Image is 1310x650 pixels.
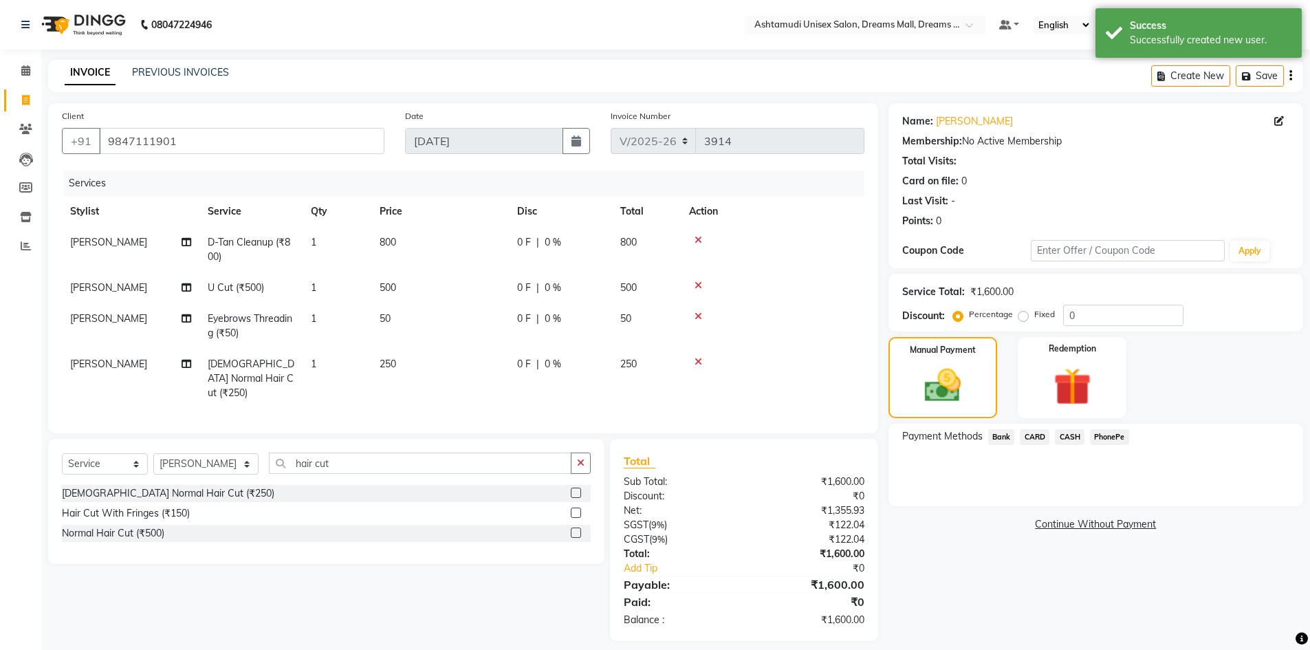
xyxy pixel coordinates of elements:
div: Service Total: [902,285,965,299]
div: ( ) [613,532,744,547]
div: ₹1,600.00 [970,285,1014,299]
div: ₹122.04 [744,532,875,547]
div: Membership: [902,134,962,149]
span: CGST [624,533,649,545]
div: ( ) [613,518,744,532]
span: 9% [651,519,664,530]
button: Save [1236,65,1284,87]
div: Points: [902,214,933,228]
img: _cash.svg [913,365,972,407]
div: Total: [613,547,744,561]
span: 0 F [517,235,531,250]
a: Continue Without Payment [891,517,1300,532]
span: CASH [1055,429,1084,445]
span: 800 [380,236,396,248]
span: 0 % [545,357,561,371]
span: 9% [652,534,665,545]
div: Discount: [613,489,744,503]
img: logo [35,6,129,44]
span: Eyebrows Threading (₹50) [208,312,292,339]
div: 0 [936,214,941,228]
th: Total [612,196,681,227]
span: 0 % [545,281,561,295]
div: Net: [613,503,744,518]
label: Manual Payment [910,344,976,356]
div: Card on file: [902,174,959,188]
div: - [951,194,955,208]
th: Price [371,196,509,227]
label: Percentage [969,308,1013,321]
b: 08047224946 [151,6,212,44]
button: +91 [62,128,100,154]
div: ₹0 [766,561,875,576]
div: ₹0 [744,489,875,503]
span: 50 [380,312,391,325]
input: Search or Scan [269,453,571,474]
div: ₹1,600.00 [744,475,875,489]
span: 500 [620,281,637,294]
th: Service [199,196,303,227]
input: Search by Name/Mobile/Email/Code [99,128,384,154]
span: 500 [380,281,396,294]
a: Add Tip [613,561,765,576]
img: _gift.svg [1042,363,1103,410]
span: [PERSON_NAME] [70,281,147,294]
span: Total [624,454,655,468]
div: Total Visits: [902,154,957,169]
span: [PERSON_NAME] [70,358,147,370]
span: | [536,235,539,250]
label: Date [405,110,424,122]
span: 50 [620,312,631,325]
label: Fixed [1034,308,1055,321]
a: [PERSON_NAME] [936,114,1013,129]
div: Balance : [613,613,744,627]
button: Create New [1151,65,1230,87]
span: 1 [311,358,316,370]
span: [DEMOGRAPHIC_DATA] Normal Hair Cut (₹250) [208,358,294,399]
span: 0 % [545,312,561,326]
span: D-Tan Cleanup (₹800) [208,236,290,263]
div: Normal Hair Cut (₹500) [62,526,164,541]
div: ₹1,355.93 [744,503,875,518]
span: | [536,357,539,371]
span: 0 % [545,235,561,250]
span: CARD [1020,429,1049,445]
div: 0 [961,174,967,188]
div: Successfully created new user. [1130,33,1291,47]
button: Apply [1230,241,1269,261]
span: Payment Methods [902,429,983,444]
input: Enter Offer / Coupon Code [1031,240,1225,261]
div: Paid: [613,594,744,610]
div: ₹0 [744,594,875,610]
div: [DEMOGRAPHIC_DATA] Normal Hair Cut (₹250) [62,486,274,501]
div: Discount: [902,309,945,323]
div: Hair Cut With Fringes (₹150) [62,506,190,521]
div: Success [1130,19,1291,33]
div: No Active Membership [902,134,1289,149]
th: Action [681,196,864,227]
div: Coupon Code [902,243,1031,258]
span: [PERSON_NAME] [70,312,147,325]
span: 0 F [517,281,531,295]
label: Redemption [1049,343,1096,355]
span: SGST [624,519,648,531]
span: [PERSON_NAME] [70,236,147,248]
a: PREVIOUS INVOICES [132,66,229,78]
label: Client [62,110,84,122]
span: 1 [311,281,316,294]
span: PhonePe [1090,429,1129,445]
div: Payable: [613,576,744,593]
span: Bank [988,429,1015,445]
th: Qty [303,196,371,227]
div: ₹122.04 [744,518,875,532]
span: 1 [311,236,316,248]
a: INVOICE [65,61,116,85]
span: 0 F [517,312,531,326]
div: Sub Total: [613,475,744,489]
span: U Cut (₹500) [208,281,264,294]
span: 250 [620,358,637,370]
label: Invoice Number [611,110,670,122]
span: 1 [311,312,316,325]
span: 800 [620,236,637,248]
div: Services [63,171,875,196]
